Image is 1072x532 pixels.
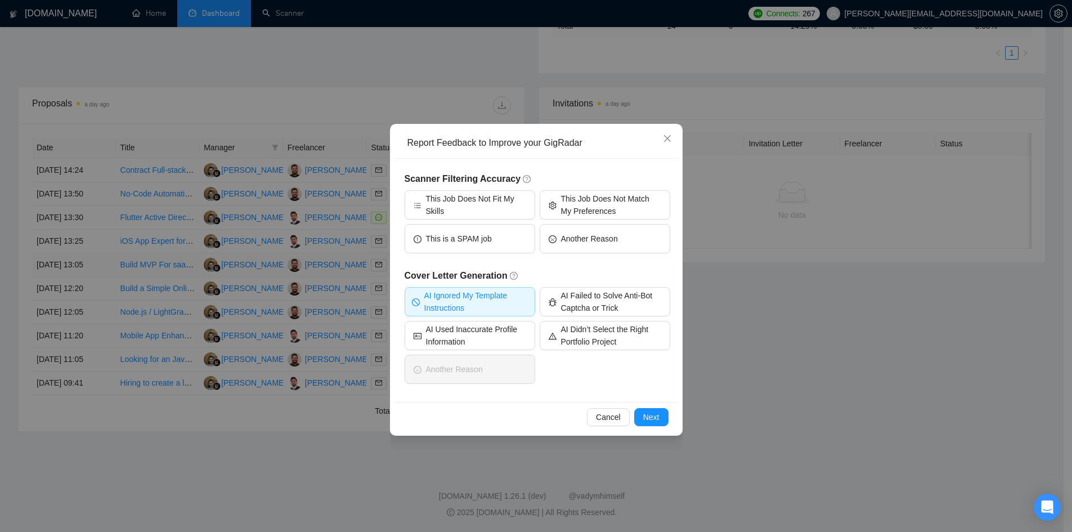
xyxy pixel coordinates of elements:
[414,234,421,243] span: exclamation-circle
[510,271,519,280] span: question-circle
[405,190,535,220] button: barsThis Job Does Not Fit My Skills
[405,172,670,186] h5: Scanner Filtering Accuracy
[405,224,535,253] button: exclamation-circleThis is a SPAM job
[561,193,661,217] span: This Job Does Not Match My Preferences
[561,233,618,245] span: Another Reason
[596,411,621,423] span: Cancel
[549,200,557,209] span: setting
[414,331,421,339] span: idcard
[426,323,526,348] span: AI Used Inaccurate Profile Information
[540,321,670,350] button: warningAI Didn’t Select the Right Portfolio Project
[405,321,535,350] button: idcardAI Used Inaccurate Profile Information
[540,190,670,220] button: settingThis Job Does Not Match My Preferences
[549,234,557,243] span: frown
[407,137,673,149] div: Report Feedback to Improve your GigRadar
[587,408,630,426] button: Cancel
[561,323,661,348] span: AI Didn’t Select the Right Portfolio Project
[426,233,492,245] span: This is a SPAM job
[634,408,669,426] button: Next
[414,200,421,209] span: bars
[549,297,557,306] span: bug
[652,124,683,154] button: Close
[561,289,661,314] span: AI Failed to Solve Anti-Bot Captcha or Trick
[405,269,670,283] h5: Cover Letter Generation
[426,193,526,217] span: This Job Does Not Fit My Skills
[523,175,532,184] span: question-circle
[405,287,535,316] button: stopAI Ignored My Template Instructions
[643,411,660,423] span: Next
[540,224,670,253] button: frownAnother Reason
[405,355,535,384] button: frownAnother Reason
[549,331,557,339] span: warning
[412,297,420,306] span: stop
[663,134,672,143] span: close
[540,287,670,316] button: bugAI Failed to Solve Anti-Bot Captcha or Trick
[1034,494,1061,521] div: Open Intercom Messenger
[424,289,528,314] span: AI Ignored My Template Instructions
